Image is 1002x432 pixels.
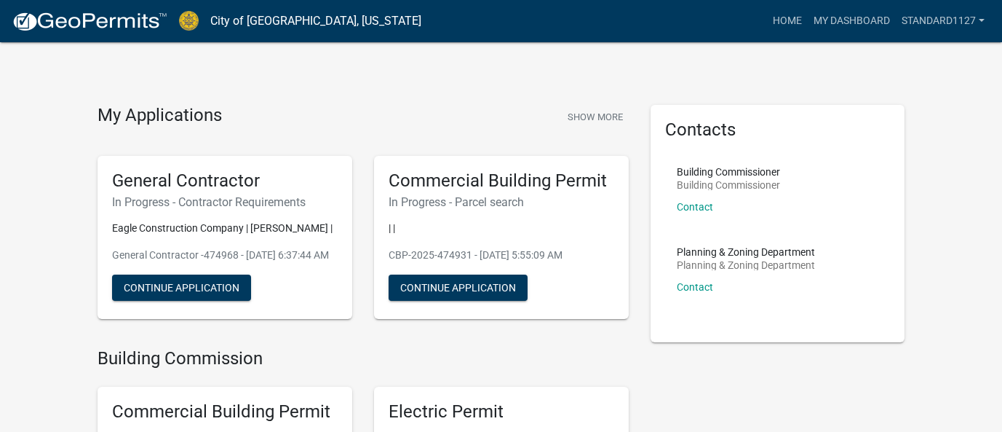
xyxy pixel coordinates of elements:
[112,275,251,301] button: Continue Application
[179,11,199,31] img: City of Jeffersonville, Indiana
[389,248,614,263] p: CBP-2025-474931 - [DATE] 5:55:09 AM
[389,170,614,192] h5: Commercial Building Permit
[210,9,421,34] a: City of [GEOGRAPHIC_DATA], [US_STATE]
[389,275,528,301] button: Continue Application
[677,201,713,213] a: Contact
[112,221,338,236] p: Eagle Construction Company | [PERSON_NAME] |
[112,401,338,423] h5: Commercial Building Permit
[767,7,808,35] a: Home
[112,170,338,192] h5: General Contractor
[665,119,891,141] h5: Contacts
[112,248,338,263] p: General Contractor -474968 - [DATE] 6:37:44 AM
[808,7,896,35] a: My Dashboard
[896,7,990,35] a: Standard1127
[562,105,629,129] button: Show More
[112,195,338,209] h6: In Progress - Contractor Requirements
[677,180,780,190] p: Building Commissioner
[98,105,222,127] h4: My Applications
[677,281,713,293] a: Contact
[98,348,629,369] h4: Building Commission
[677,167,780,177] p: Building Commissioner
[389,221,614,236] p: | |
[389,401,614,423] h5: Electric Permit
[677,260,815,270] p: Planning & Zoning Department
[677,247,815,257] p: Planning & Zoning Department
[389,195,614,209] h6: In Progress - Parcel search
